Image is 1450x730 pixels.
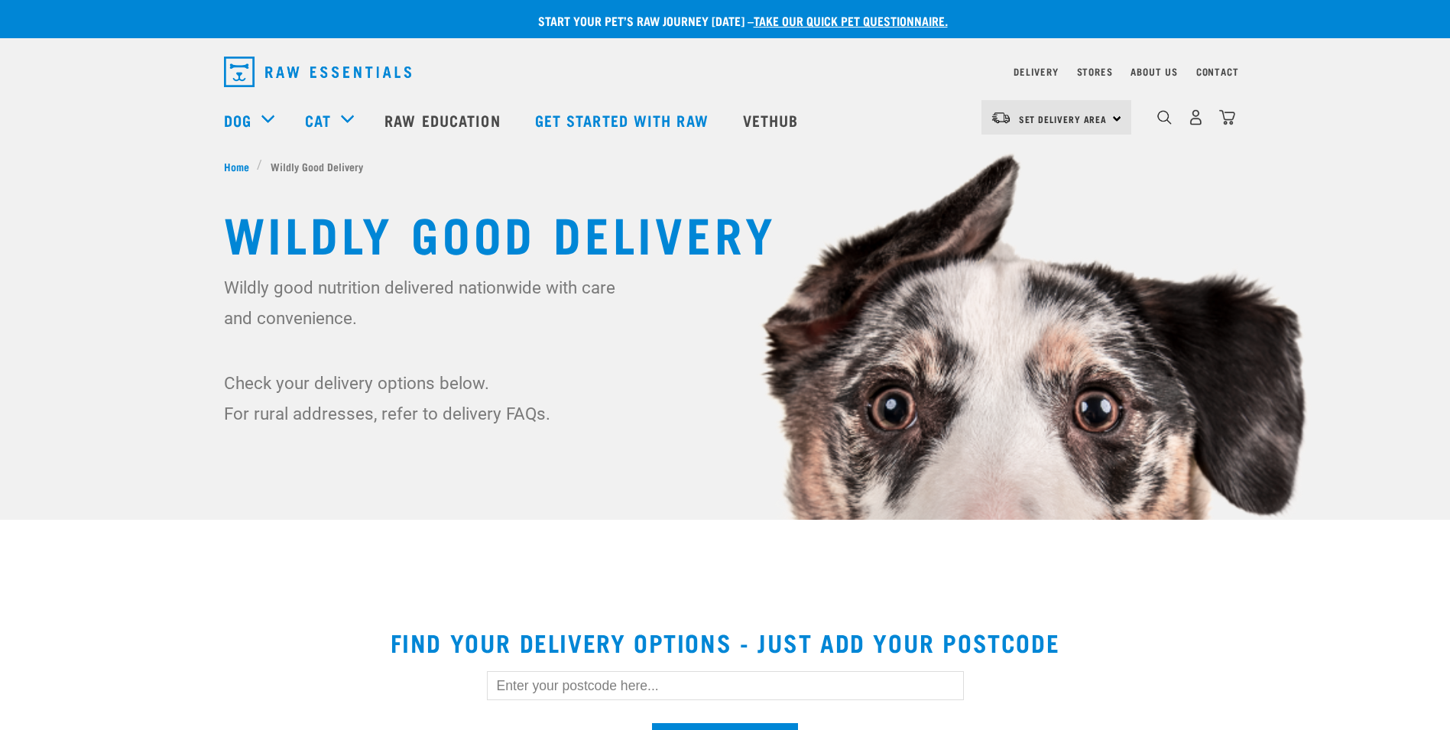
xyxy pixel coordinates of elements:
[18,628,1432,656] h2: Find your delivery options - just add your postcode
[754,17,948,24] a: take our quick pet questionnaire.
[224,158,1227,174] nav: breadcrumbs
[224,205,1227,260] h1: Wildly Good Delivery
[1157,110,1172,125] img: home-icon-1@2x.png
[728,89,818,151] a: Vethub
[1188,109,1204,125] img: user.png
[520,89,728,151] a: Get started with Raw
[1130,69,1177,74] a: About Us
[224,368,625,429] p: Check your delivery options below. For rural addresses, refer to delivery FAQs.
[369,89,519,151] a: Raw Education
[224,158,258,174] a: Home
[487,671,964,700] input: Enter your postcode here...
[991,111,1011,125] img: van-moving.png
[224,109,251,131] a: Dog
[212,50,1239,93] nav: dropdown navigation
[224,158,249,174] span: Home
[1019,116,1108,122] span: Set Delivery Area
[1014,69,1058,74] a: Delivery
[1196,69,1239,74] a: Contact
[224,272,625,333] p: Wildly good nutrition delivered nationwide with care and convenience.
[224,57,411,87] img: Raw Essentials Logo
[1077,69,1113,74] a: Stores
[305,109,331,131] a: Cat
[1219,109,1235,125] img: home-icon@2x.png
